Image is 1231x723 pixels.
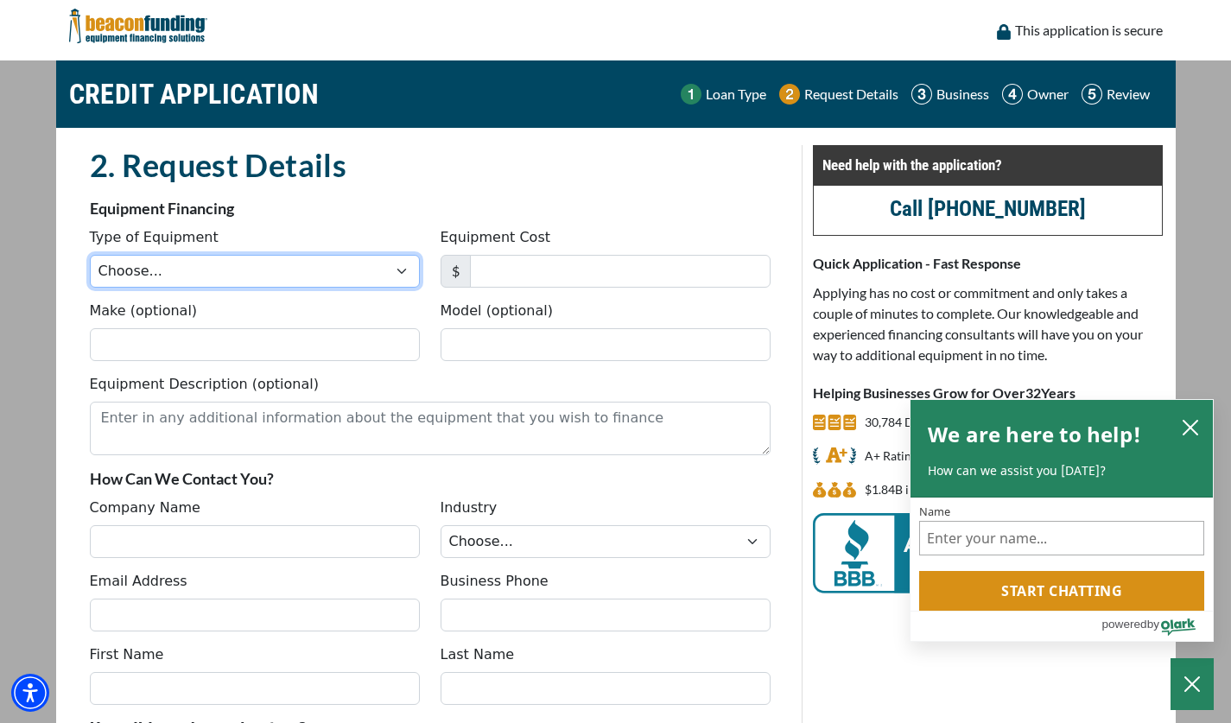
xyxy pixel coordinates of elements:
p: Owner [1027,84,1069,105]
p: Need help with the application? [822,155,1153,175]
img: Step 5 [1082,84,1102,105]
label: Make (optional) [90,301,198,321]
span: powered [1101,613,1146,635]
p: Review [1107,84,1150,105]
input: Name [919,521,1204,555]
span: 32 [1025,384,1041,401]
p: Request Details [804,84,898,105]
label: Model (optional) [441,301,553,321]
span: $ [441,255,471,288]
label: Equipment Description (optional) [90,374,319,395]
label: First Name [90,644,164,665]
label: Equipment Cost [441,227,551,248]
p: 30,784 Deals Approved [865,412,991,433]
a: call (847) 897-2499 [890,196,1086,221]
label: Email Address [90,571,187,592]
p: How can we assist you [DATE]? [928,462,1196,479]
button: close chatbox [1177,415,1204,439]
img: Step 3 [911,84,932,105]
p: This application is secure [1015,20,1163,41]
p: Business [936,84,989,105]
label: Business Phone [441,571,549,592]
button: Close Chatbox [1171,658,1214,710]
label: Company Name [90,498,200,518]
img: Step 2 [779,84,800,105]
p: $1,844,146,419 in Financed Equipment [865,479,1029,500]
label: Name [919,506,1204,517]
p: How Can We Contact You? [90,468,771,489]
h2: We are here to help! [928,417,1141,452]
h2: 2. Request Details [90,145,771,185]
label: Type of Equipment [90,227,219,248]
span: by [1147,613,1159,635]
img: lock icon to convery security [997,24,1011,40]
label: Industry [441,498,498,518]
img: Step 4 [1002,84,1023,105]
div: Accessibility Menu [11,674,49,712]
img: BBB Acredited Business and SSL Protection [813,513,1124,593]
p: A+ Rating With BBB [865,446,973,466]
p: Loan Type [706,84,766,105]
label: Last Name [441,644,515,665]
img: Step 1 [681,84,701,105]
div: olark chatbox [910,399,1214,643]
button: Start chatting [919,571,1204,611]
p: Equipment Financing [90,198,771,219]
p: Applying has no cost or commitment and only takes a couple of minutes to complete. Our knowledgea... [813,282,1163,365]
p: Helping Businesses Grow for Over Years [813,383,1163,403]
a: Powered by Olark [1101,612,1213,641]
h1: CREDIT APPLICATION [69,69,320,119]
p: Quick Application - Fast Response [813,253,1163,274]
